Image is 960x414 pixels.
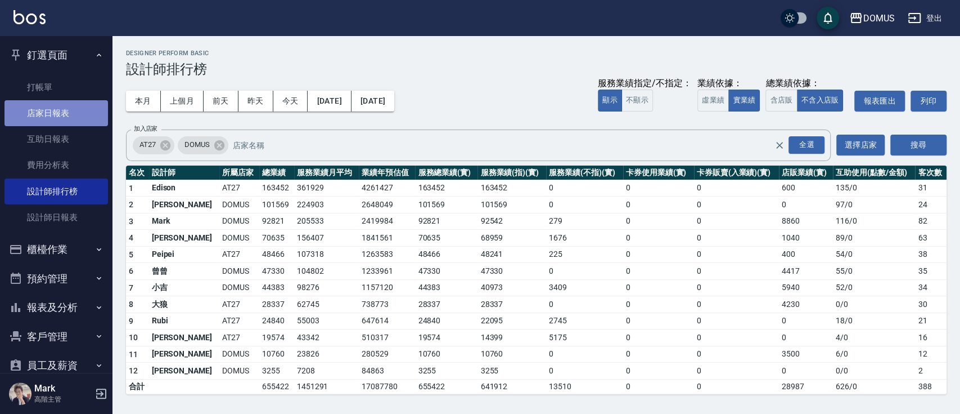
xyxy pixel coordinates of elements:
td: 361929 [294,180,359,197]
td: 0 [694,180,779,197]
td: Edison [149,180,220,197]
td: 13510 [546,379,623,394]
div: AT27 [133,136,174,154]
td: 163452 [477,180,546,197]
button: 預約管理 [4,264,108,293]
td: 16 [915,330,947,346]
button: 本月 [126,91,161,112]
td: DOMUS [219,213,259,230]
td: 0 [546,346,623,363]
td: 224903 [294,197,359,213]
th: 所屬店家 [219,166,259,180]
span: 3 [129,217,133,226]
td: DOMUS [219,346,259,363]
td: 3255 [259,363,294,380]
span: AT27 [133,139,163,150]
td: 0 / 0 [833,296,915,313]
img: Person [9,382,31,405]
td: 655422 [415,379,477,394]
div: DOMUS [863,11,894,25]
td: 1451291 [294,379,359,394]
td: AT27 [219,296,259,313]
input: 店家名稱 [230,135,795,155]
td: 163452 [259,180,294,197]
td: 54 / 0 [833,246,915,263]
td: DOMUS [219,279,259,296]
td: 28337 [259,296,294,313]
td: 205533 [294,213,359,230]
td: 92821 [259,213,294,230]
td: 3255 [415,363,477,380]
td: 104802 [294,263,359,280]
td: 68959 [477,230,546,247]
td: 5175 [546,330,623,346]
td: [PERSON_NAME] [149,363,220,380]
button: 前天 [204,91,238,112]
td: DOMUS [219,230,259,247]
th: 業績年預估值 [359,166,415,180]
td: 107318 [294,246,359,263]
td: 12 [915,346,947,363]
td: 0 [623,279,694,296]
a: 互助日報表 [4,126,108,152]
td: 101569 [477,197,546,213]
td: 2745 [546,313,623,330]
td: 28337 [477,296,546,313]
a: 設計師日報表 [4,204,108,230]
td: DOMUS [219,363,259,380]
td: 0 [694,330,779,346]
td: 43342 [294,330,359,346]
td: 0 [694,363,779,380]
span: 6 [129,266,133,275]
button: Open [786,134,827,156]
button: 選擇店家 [836,135,885,155]
td: 3500 [779,346,833,363]
td: 55 / 0 [833,263,915,280]
td: 8860 [779,213,833,230]
td: 38 [915,246,947,263]
button: 櫃檯作業 [4,235,108,264]
span: 7 [129,283,133,292]
td: 92542 [477,213,546,230]
td: 47330 [259,263,294,280]
button: 登出 [903,8,947,29]
td: AT27 [219,246,259,263]
td: 40973 [477,279,546,296]
td: 大狼 [149,296,220,313]
td: 1263583 [359,246,415,263]
th: 客次數 [915,166,947,180]
td: 0 [694,197,779,213]
div: 全選 [788,136,824,154]
td: 4417 [779,263,833,280]
td: Mark [149,213,220,230]
td: 合計 [126,379,149,394]
td: 34 [915,279,947,296]
td: 小吉 [149,279,220,296]
a: 打帳單 [4,74,108,100]
td: 5940 [779,279,833,296]
td: 510317 [359,330,415,346]
td: 44383 [259,279,294,296]
td: 388 [915,379,947,394]
button: 報表匯出 [854,91,905,112]
td: 92821 [415,213,477,230]
td: 0 [694,246,779,263]
td: 0 [546,363,623,380]
td: 28987 [779,379,833,394]
th: 店販業績(實) [779,166,833,180]
th: 卡券販賣(入業績)(實) [694,166,779,180]
td: 0 [546,197,623,213]
td: 4261427 [359,180,415,197]
td: 30 [915,296,947,313]
td: 2648049 [359,197,415,213]
td: 2 [915,363,947,380]
h2: Designer Perform Basic [126,50,947,57]
td: 600 [779,180,833,197]
th: 互助使用(點數/金額) [833,166,915,180]
span: 5 [129,250,133,259]
span: 9 [129,317,133,326]
span: 4 [129,233,133,242]
td: 626 / 0 [833,379,915,394]
td: 62745 [294,296,359,313]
